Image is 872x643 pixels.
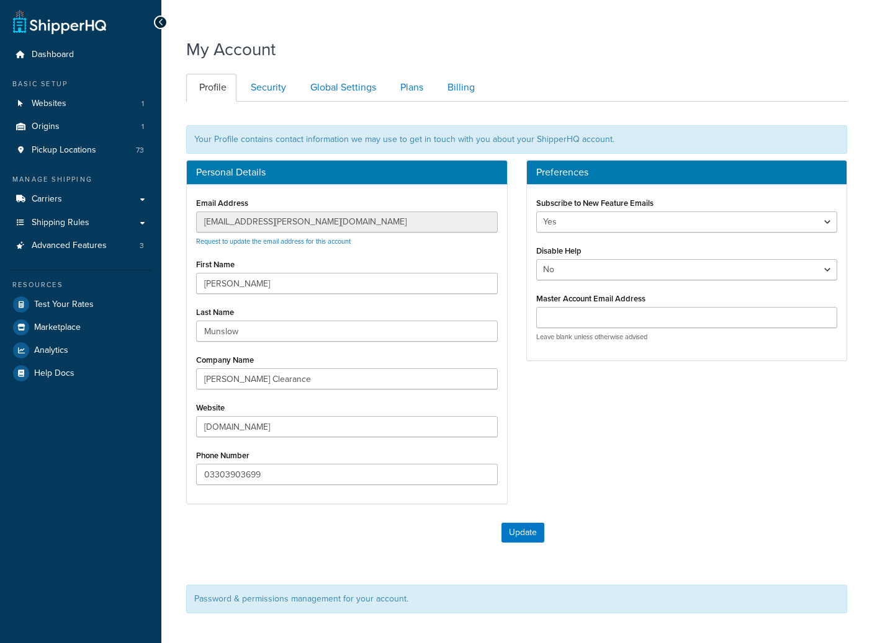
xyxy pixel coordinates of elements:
a: Test Your Rates [9,293,152,316]
a: Marketplace [9,316,152,339]
label: Website [196,403,225,412]
div: Password & permissions management for your account. [186,585,847,613]
div: Basic Setup [9,79,152,89]
a: Pickup Locations 73 [9,139,152,162]
span: Marketplace [34,322,81,333]
p: Leave blank unless otherwise advised [536,332,838,342]
li: Advanced Features [9,234,152,257]
span: Test Your Rates [34,299,94,310]
label: Phone Number [196,451,249,460]
li: Websites [9,92,152,115]
span: 1 [142,122,144,132]
a: Dashboard [9,43,152,66]
label: First Name [196,260,235,269]
a: Carriers [9,188,152,211]
label: Company Name [196,355,254,365]
label: Disable Help [536,246,582,255]
span: 1 [142,99,144,109]
a: Security [238,74,296,102]
div: Your Profile contains contact information we may use to get in touch with you about your ShipperH... [186,125,847,154]
button: Update [501,523,544,543]
span: Carriers [32,194,62,205]
li: Pickup Locations [9,139,152,162]
h3: Preferences [536,167,838,178]
span: Help Docs [34,368,74,379]
span: Pickup Locations [32,145,96,156]
a: Advanced Features 3 [9,234,152,257]
span: 73 [136,145,144,156]
div: Manage Shipping [9,174,152,185]
a: ShipperHQ Home [13,9,106,34]
label: Email Address [196,198,248,208]
label: Subscribe to New Feature Emails [536,198,654,208]
span: 3 [140,241,144,251]
label: Last Name [196,308,234,317]
span: Dashboard [32,50,74,60]
a: Global Settings [297,74,386,102]
a: Profile [186,74,236,102]
h1: My Account [186,37,276,61]
span: Advanced Features [32,241,107,251]
span: Analytics [34,345,68,356]
label: Master Account Email Address [536,294,645,303]
a: Analytics [9,339,152,361]
li: Origins [9,115,152,138]
a: Request to update the email address for this account [196,236,351,246]
div: Resources [9,280,152,290]
a: Websites 1 [9,92,152,115]
h3: Personal Details [196,167,498,178]
a: Plans [387,74,433,102]
span: Origins [32,122,60,132]
a: Origins 1 [9,115,152,138]
a: Shipping Rules [9,211,152,234]
span: Websites [32,99,66,109]
a: Help Docs [9,362,152,384]
a: Billing [434,74,485,102]
span: Shipping Rules [32,218,89,228]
